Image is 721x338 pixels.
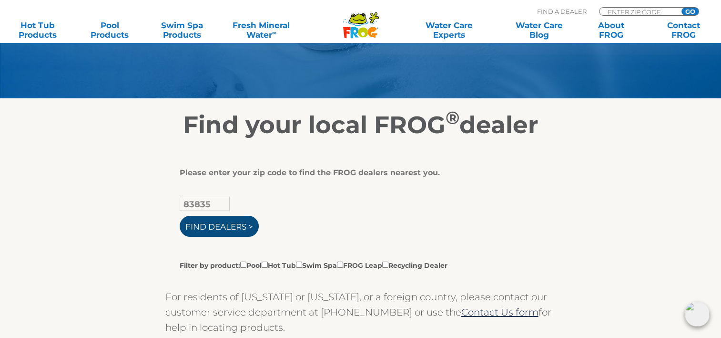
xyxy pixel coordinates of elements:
input: Filter by product:PoolHot TubSwim SpaFROG LeapRecycling Dealer [382,262,388,268]
input: Filter by product:PoolHot TubSwim SpaFROG LeapRecycling Dealer [262,262,268,268]
input: Zip Code Form [607,8,671,16]
sup: ® [446,107,459,128]
a: Hot TubProducts [10,21,66,40]
a: AboutFROG [583,21,640,40]
input: Filter by product:PoolHot TubSwim SpaFROG LeapRecycling Dealer [240,262,246,268]
img: openIcon [685,302,710,327]
h2: Find your local FROG dealer [68,111,654,139]
p: Find A Dealer [537,7,587,16]
input: Filter by product:PoolHot TubSwim SpaFROG LeapRecycling Dealer [296,262,302,268]
sup: ∞ [272,29,276,36]
a: Swim SpaProducts [154,21,210,40]
label: Filter by product: Pool Hot Tub Swim Spa FROG Leap Recycling Dealer [180,260,447,270]
input: GO [681,8,699,15]
a: Water CareBlog [511,21,567,40]
input: Filter by product:PoolHot TubSwim SpaFROG LeapRecycling Dealer [337,262,343,268]
a: ContactFROG [655,21,711,40]
div: Please enter your zip code to find the FROG dealers nearest you. [180,168,535,178]
p: For residents of [US_STATE] or [US_STATE], or a foreign country, please contact our customer serv... [165,289,556,335]
a: PoolProducts [82,21,138,40]
input: Find Dealers > [180,216,259,237]
a: Water CareExperts [404,21,495,40]
a: Fresh MineralWater∞ [226,21,296,40]
a: Contact Us form [461,306,538,318]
